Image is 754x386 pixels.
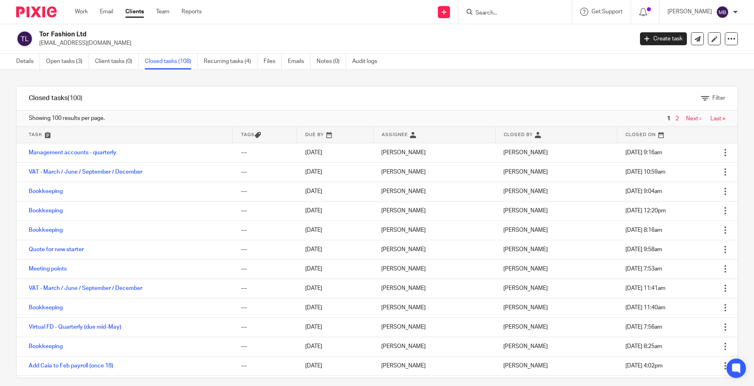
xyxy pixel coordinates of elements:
a: Email [100,8,113,16]
span: [PERSON_NAME] [503,344,548,349]
td: [PERSON_NAME] [373,298,495,317]
td: [PERSON_NAME] [373,201,495,220]
td: [DATE] [297,259,374,279]
div: --- [241,304,289,312]
div: --- [241,265,289,273]
a: Bookkeeping [29,189,63,194]
a: 2 [676,116,679,122]
a: Create task [640,32,687,45]
p: [EMAIL_ADDRESS][DOMAIN_NAME] [39,39,628,47]
span: [DATE] 8:25am [625,344,662,349]
a: Bookkeeping [29,305,63,310]
a: Open tasks (3) [46,54,89,69]
span: [DATE] 9:16am [625,150,662,155]
th: Tags [233,127,297,143]
span: [DATE] 11:40am [625,305,665,310]
h1: Closed tasks [29,94,82,103]
span: [PERSON_NAME] [503,227,548,233]
input: Search [475,10,547,17]
span: [PERSON_NAME] [503,189,548,194]
span: [DATE] 7:56am [625,324,662,330]
img: svg%3E [16,30,33,47]
span: [PERSON_NAME] [503,305,548,310]
span: [PERSON_NAME] [503,169,548,175]
td: [DATE] [297,162,374,182]
div: --- [241,342,289,350]
span: [DATE] 7:53am [625,266,662,272]
span: [DATE] 8:16am [625,227,662,233]
a: Recurring tasks (4) [204,54,258,69]
div: --- [241,245,289,254]
nav: pager [665,115,725,122]
td: [PERSON_NAME] [373,162,495,182]
h2: Tor Fashion Ltd [39,30,510,39]
a: Reports [182,8,202,16]
a: Add Caia to Feb payroll (once 18) [29,363,113,369]
span: 1 [665,114,672,124]
a: VAT - March / June / September / December [29,169,142,175]
a: VAT - March / June / September / December [29,285,142,291]
span: [PERSON_NAME] [503,266,548,272]
span: [DATE] 9:04am [625,189,662,194]
p: [PERSON_NAME] [667,8,712,16]
td: [PERSON_NAME] [373,337,495,356]
td: [PERSON_NAME] [373,259,495,279]
td: [DATE] [297,317,374,337]
a: Files [264,54,282,69]
a: Last » [710,116,725,122]
a: Team [156,8,169,16]
td: [PERSON_NAME] [373,356,495,376]
td: [DATE] [297,182,374,201]
div: --- [241,168,289,176]
span: Get Support [591,9,623,15]
div: --- [241,226,289,234]
a: Client tasks (0) [95,54,139,69]
span: [DATE] 10:59am [625,169,665,175]
div: --- [241,362,289,370]
td: [PERSON_NAME] [373,143,495,162]
a: Closed tasks (108) [145,54,198,69]
a: Audit logs [352,54,383,69]
span: [PERSON_NAME] [503,324,548,330]
a: Meeting points [29,266,67,272]
td: [DATE] [297,298,374,317]
div: --- [241,149,289,157]
span: [PERSON_NAME] [503,363,548,369]
td: [DATE] [297,337,374,356]
span: Showing 100 results per page. [29,114,105,122]
td: [DATE] [297,220,374,240]
a: Work [75,8,88,16]
td: [DATE] [297,143,374,162]
td: [DATE] [297,279,374,298]
a: Clients [125,8,144,16]
span: [PERSON_NAME] [503,247,548,252]
a: Management accounts - quarterly [29,150,116,155]
span: [PERSON_NAME] [503,208,548,214]
a: Bookkeeping [29,227,63,233]
td: [PERSON_NAME] [373,220,495,240]
a: Virtual FD - Quarterly (due mid-May) [29,324,121,330]
span: [PERSON_NAME] [503,285,548,291]
div: --- [241,323,289,331]
td: [DATE] [297,201,374,220]
a: Next › [686,116,701,122]
td: [PERSON_NAME] [373,240,495,259]
td: [DATE] [297,240,374,259]
a: Bookkeeping [29,208,63,214]
span: [DATE] 9:58am [625,247,662,252]
td: [PERSON_NAME] [373,182,495,201]
a: Notes (0) [317,54,346,69]
td: [PERSON_NAME] [373,317,495,337]
td: [DATE] [297,356,374,376]
span: [DATE] 12:20pm [625,208,666,214]
span: [DATE] 4:02pm [625,363,663,369]
span: (100) [68,95,82,101]
div: --- [241,207,289,215]
td: [PERSON_NAME] [373,279,495,298]
a: Emails [288,54,310,69]
span: [PERSON_NAME] [503,150,548,155]
img: svg%3E [716,6,729,19]
span: Filter [712,95,725,101]
span: [DATE] 11:41am [625,285,665,291]
div: --- [241,284,289,292]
